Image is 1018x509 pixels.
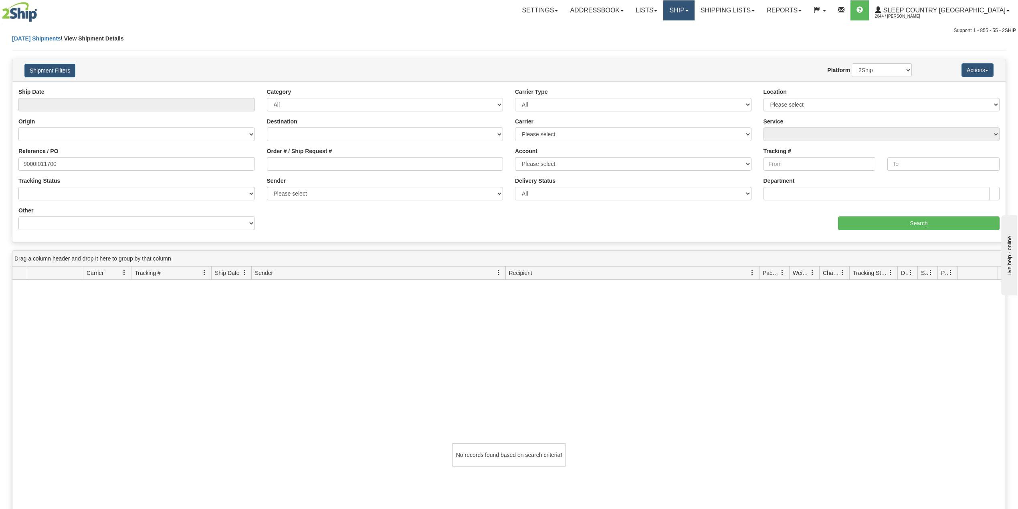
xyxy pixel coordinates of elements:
label: Ship Date [18,88,44,96]
a: Delivery Status filter column settings [904,266,917,279]
label: Order # / Ship Request # [267,147,332,155]
a: [DATE] Shipments [12,35,61,42]
label: Carrier [515,117,533,125]
label: Destination [267,117,297,125]
a: Shipping lists [695,0,761,20]
a: Recipient filter column settings [745,266,759,279]
a: Tracking Status filter column settings [884,266,897,279]
a: Lists [630,0,663,20]
label: Service [763,117,784,125]
input: To [887,157,1000,171]
span: Ship Date [215,269,239,277]
img: logo2044.jpg [2,2,37,22]
label: Tracking Status [18,177,60,185]
div: No records found based on search criteria! [452,443,566,467]
a: Pickup Status filter column settings [944,266,957,279]
a: Ship [663,0,694,20]
label: Sender [267,177,286,185]
span: Sender [255,269,273,277]
span: Tracking Status [853,269,888,277]
span: 2044 / [PERSON_NAME] [875,12,935,20]
span: Packages [763,269,780,277]
label: Department [763,177,795,185]
input: Search [838,216,1000,230]
label: Tracking # [763,147,791,155]
span: Carrier [87,269,104,277]
label: Location [763,88,787,96]
label: Reference / PO [18,147,59,155]
input: From [763,157,876,171]
label: Category [267,88,291,96]
label: Delivery Status [515,177,555,185]
a: Shipment Issues filter column settings [924,266,937,279]
div: Support: 1 - 855 - 55 - 2SHIP [2,27,1016,34]
span: Weight [793,269,810,277]
div: grid grouping header [12,251,1006,267]
label: Account [515,147,537,155]
span: \ View Shipment Details [61,35,124,42]
label: Other [18,206,33,214]
label: Platform [827,66,850,74]
a: Packages filter column settings [776,266,789,279]
a: Settings [516,0,564,20]
span: Shipment Issues [921,269,928,277]
span: Delivery Status [901,269,908,277]
a: Reports [761,0,808,20]
a: Tracking # filter column settings [198,266,211,279]
span: Recipient [509,269,532,277]
a: Carrier filter column settings [117,266,131,279]
button: Actions [961,63,994,77]
button: Shipment Filters [24,64,75,77]
a: Addressbook [564,0,630,20]
a: Sleep Country [GEOGRAPHIC_DATA] 2044 / [PERSON_NAME] [869,0,1016,20]
iframe: chat widget [1000,214,1017,295]
a: Sender filter column settings [492,266,505,279]
span: Charge [823,269,840,277]
label: Origin [18,117,35,125]
span: Pickup Status [941,269,948,277]
a: Charge filter column settings [836,266,849,279]
div: live help - online [6,7,74,13]
a: Ship Date filter column settings [238,266,251,279]
a: Weight filter column settings [806,266,819,279]
span: Tracking # [135,269,161,277]
span: Sleep Country [GEOGRAPHIC_DATA] [881,7,1006,14]
label: Carrier Type [515,88,547,96]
